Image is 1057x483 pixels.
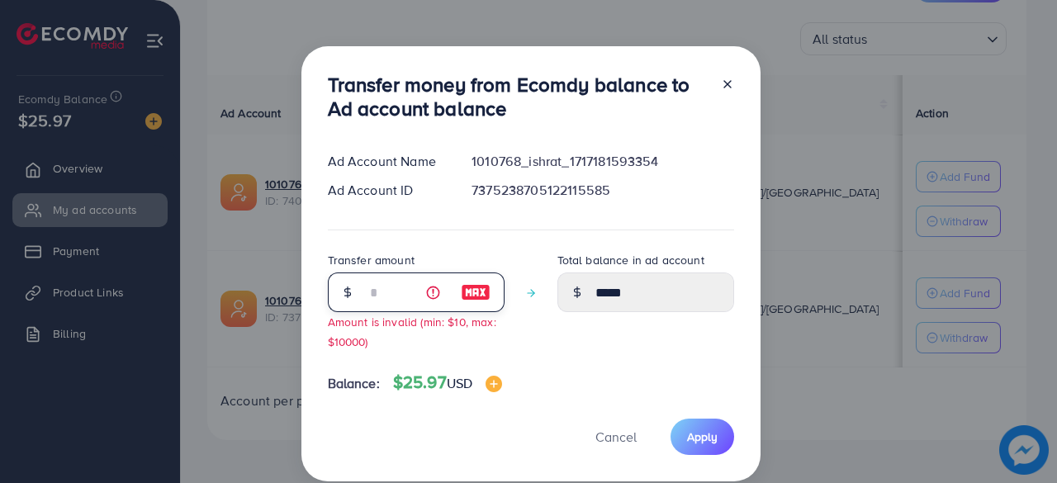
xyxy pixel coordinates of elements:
[328,374,380,393] span: Balance:
[595,428,637,446] span: Cancel
[486,376,502,392] img: image
[575,419,657,454] button: Cancel
[447,374,472,392] span: USD
[315,152,459,171] div: Ad Account Name
[461,282,491,302] img: image
[328,73,708,121] h3: Transfer money from Ecomdy balance to Ad account balance
[393,372,502,393] h4: $25.97
[557,252,704,268] label: Total balance in ad account
[328,252,415,268] label: Transfer amount
[315,181,459,200] div: Ad Account ID
[328,314,496,348] small: Amount is invalid (min: $10, max: $10000)
[671,419,734,454] button: Apply
[458,152,747,171] div: 1010768_ishrat_1717181593354
[458,181,747,200] div: 7375238705122115585
[687,429,718,445] span: Apply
